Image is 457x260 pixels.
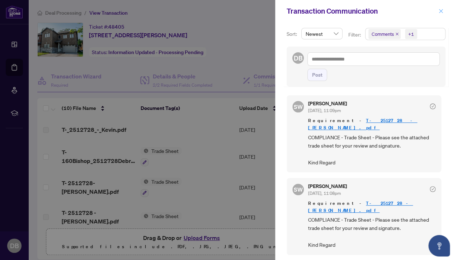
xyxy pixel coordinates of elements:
[306,28,338,39] span: Newest
[308,216,435,249] span: COMPLIANCE - Trade Sheet - Please see the attached trade sheet for your review and signature. Kin...
[308,133,435,167] span: COMPLIANCE - Trade Sheet - Please see the attached trade sheet for your review and signature. Kin...
[294,102,303,111] span: SW
[308,184,347,189] h5: [PERSON_NAME]
[372,30,394,38] span: Comments
[287,6,436,16] div: Transaction Communication
[430,186,435,192] span: check-circle
[294,53,303,63] span: DB
[395,32,399,36] span: close
[308,101,347,106] h5: [PERSON_NAME]
[438,9,443,14] span: close
[308,108,341,113] span: [DATE], 11:09pm
[308,191,341,196] span: [DATE], 11:08pm
[428,235,450,256] button: Open asap
[348,31,362,39] p: Filter:
[308,117,435,131] span: Requirement -
[408,30,414,38] div: +1
[430,103,435,109] span: check-circle
[287,30,298,38] p: Sort:
[368,29,401,39] span: Comments
[307,69,327,81] button: Post
[294,185,303,194] span: SW
[308,200,435,214] span: Requirement -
